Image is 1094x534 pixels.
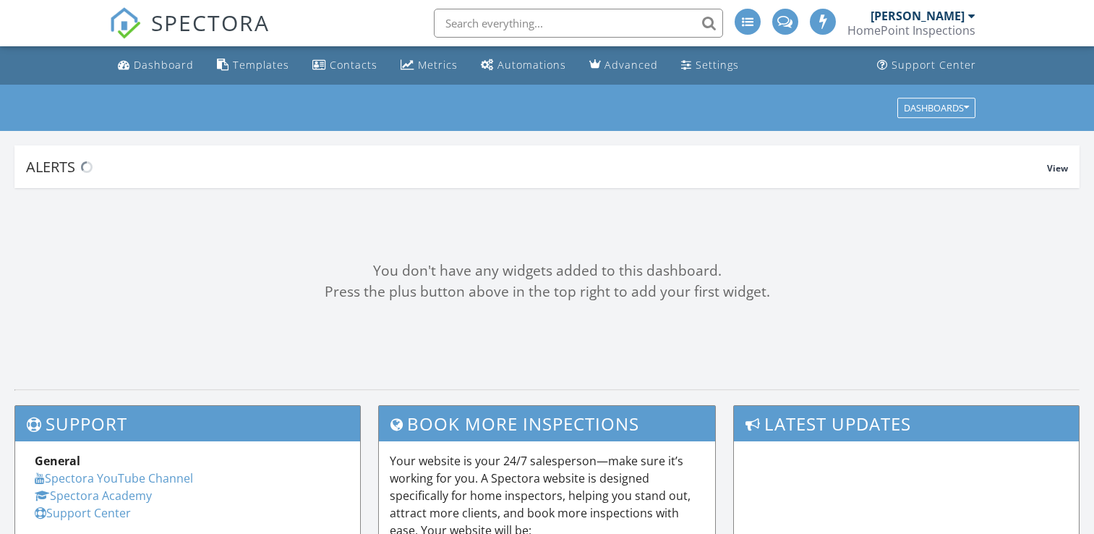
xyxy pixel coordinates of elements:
[109,7,141,39] img: The Best Home Inspection Software - Spectora
[307,52,383,79] a: Contacts
[734,406,1079,441] h3: Latest Updates
[1047,162,1068,174] span: View
[330,58,377,72] div: Contacts
[434,9,723,38] input: Search everything...
[847,23,975,38] div: HomePoint Inspections
[15,406,360,441] h3: Support
[584,52,664,79] a: Advanced
[892,58,976,72] div: Support Center
[211,52,295,79] a: Templates
[26,157,1047,177] div: Alerts
[418,58,458,72] div: Metrics
[604,58,658,72] div: Advanced
[35,453,80,469] strong: General
[395,52,463,79] a: Metrics
[134,58,194,72] div: Dashboard
[233,58,289,72] div: Templates
[871,52,982,79] a: Support Center
[35,505,131,521] a: Support Center
[475,52,572,79] a: Automations (Advanced)
[112,52,200,79] a: Dashboard
[35,470,193,486] a: Spectora YouTube Channel
[497,58,566,72] div: Automations
[14,281,1080,302] div: Press the plus button above in the top right to add your first widget.
[379,406,715,441] h3: Book More Inspections
[35,488,152,504] a: Spectora Academy
[14,260,1080,281] div: You don't have any widgets added to this dashboard.
[871,9,965,23] div: [PERSON_NAME]
[904,103,969,113] div: Dashboards
[675,52,745,79] a: Settings
[696,58,739,72] div: Settings
[151,7,270,38] span: SPECTORA
[109,20,270,50] a: SPECTORA
[897,98,975,118] button: Dashboards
